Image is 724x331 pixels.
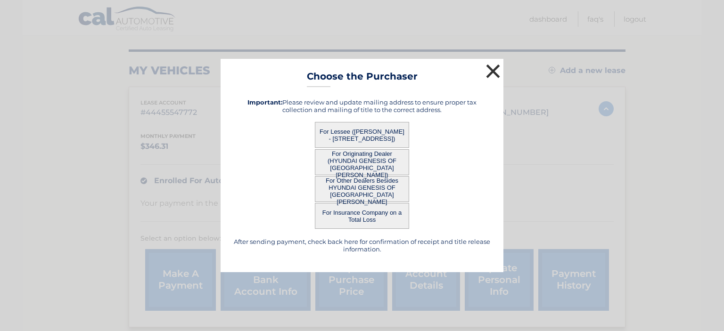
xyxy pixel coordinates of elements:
[232,238,492,253] h5: After sending payment, check back here for confirmation of receipt and title release information.
[315,149,409,175] button: For Originating Dealer (HYUNDAI GENESIS OF [GEOGRAPHIC_DATA][PERSON_NAME])
[315,203,409,229] button: For Insurance Company on a Total Loss
[307,71,418,87] h3: Choose the Purchaser
[232,98,492,113] h5: Please review and update mailing address to ensure proper tax collection and mailing of title to ...
[484,62,502,81] button: ×
[315,122,409,148] button: For Lessee ([PERSON_NAME] - [STREET_ADDRESS])
[247,98,282,106] strong: Important:
[315,176,409,202] button: For Other Dealers Besides HYUNDAI GENESIS OF [GEOGRAPHIC_DATA][PERSON_NAME]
